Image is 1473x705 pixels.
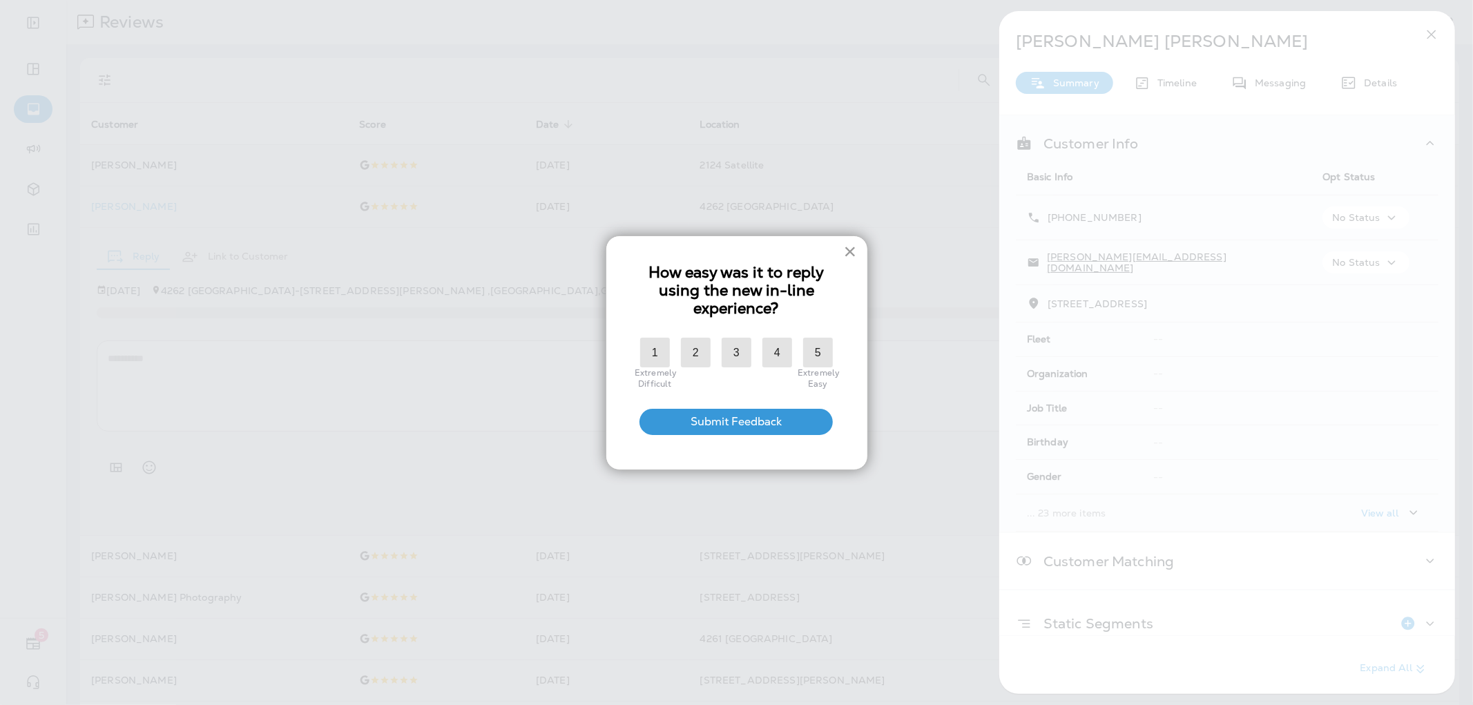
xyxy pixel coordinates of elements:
[762,338,792,367] label: 4
[844,240,857,262] button: Close
[635,367,675,389] div: Extremely Difficult
[681,338,711,367] label: 2
[639,409,833,435] button: Submit Feedback
[803,338,833,367] label: 5
[634,264,840,318] h3: How easy was it to reply using the new in-line experience?
[798,367,838,389] div: Extremely Easy
[722,338,751,367] label: 3
[640,338,670,367] label: 1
